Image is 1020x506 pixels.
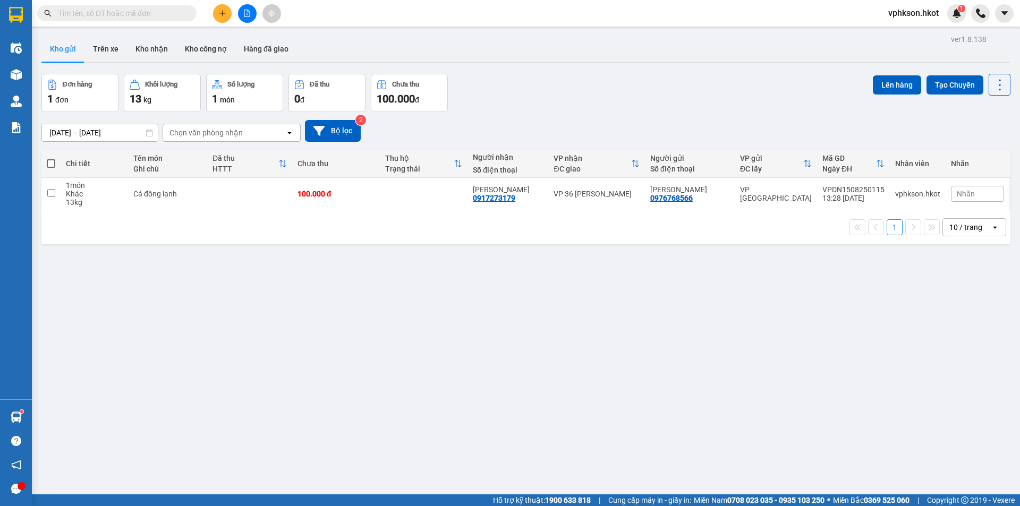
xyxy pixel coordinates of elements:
[949,222,982,233] div: 10 / trang
[294,92,300,105] span: 0
[11,436,21,446] span: question-circle
[377,92,415,105] span: 100.000
[212,154,278,162] div: Đã thu
[310,81,329,88] div: Đã thu
[650,194,693,202] div: 0976768566
[473,166,543,174] div: Số điện thoại
[235,36,297,62] button: Hàng đã giao
[55,96,69,104] span: đơn
[385,165,454,173] div: Trạng thái
[926,75,983,95] button: Tạo Chuyến
[212,92,218,105] span: 1
[959,5,963,12] span: 1
[822,154,876,162] div: Mã GD
[961,496,968,504] span: copyright
[608,494,691,506] span: Cung cấp máy in - giấy in:
[473,185,543,194] div: Ngọc Diễm
[11,42,22,54] img: warehouse-icon
[740,154,803,162] div: VP gửi
[650,185,729,194] div: Lan Anh
[740,185,812,202] div: VP [GEOGRAPHIC_DATA]
[694,494,824,506] span: Miền Nam
[817,150,890,178] th: Toggle SortBy
[473,153,543,161] div: Người nhận
[493,494,591,506] span: Hỗ trợ kỹ thuật:
[650,165,729,173] div: Số điện thoại
[864,496,909,504] strong: 0369 525 060
[11,411,22,423] img: warehouse-icon
[727,496,824,504] strong: 0708 023 035 - 0935 103 250
[473,194,515,202] div: 0917273179
[213,4,232,23] button: plus
[880,6,947,20] span: vphkson.hkot
[58,7,184,19] input: Tìm tên, số ĐT hoặc mã đơn
[554,190,639,198] div: VP 36 [PERSON_NAME]
[991,223,999,231] svg: open
[822,194,885,202] div: 13:28 [DATE]
[548,150,644,178] th: Toggle SortBy
[11,69,22,80] img: warehouse-icon
[952,8,962,18] img: icon-new-feature
[415,96,419,104] span: đ
[20,410,23,413] sup: 1
[11,484,21,494] span: message
[976,8,985,18] img: phone-icon
[895,159,940,168] div: Nhân viên
[207,150,292,178] th: Toggle SortBy
[822,185,885,194] div: VPDN1508250115
[300,96,304,104] span: đ
[41,36,84,62] button: Kho gửi
[212,165,278,173] div: HTTT
[220,96,235,104] span: món
[44,10,52,17] span: search
[133,190,202,198] div: Cá đông lạnh
[958,5,965,12] sup: 1
[145,81,177,88] div: Khối lượng
[66,159,123,168] div: Chi tiết
[133,165,202,173] div: Ghi chú
[285,128,294,137] svg: open
[355,115,366,125] sup: 2
[554,154,631,162] div: VP nhận
[262,4,281,23] button: aim
[371,74,448,112] button: Chưa thu100.000đ
[1000,8,1009,18] span: caret-down
[887,219,903,235] button: 1
[206,74,283,112] button: Số lượng1món
[545,496,591,504] strong: 1900 633 818
[822,165,876,173] div: Ngày ĐH
[995,4,1014,23] button: caret-down
[650,154,729,162] div: Người gửi
[599,494,600,506] span: |
[305,120,361,142] button: Bộ lọc
[227,81,254,88] div: Số lượng
[951,33,987,45] div: ver 1.8.138
[66,190,123,198] div: Khác
[380,150,467,178] th: Toggle SortBy
[917,494,919,506] span: |
[873,75,921,95] button: Lên hàng
[951,159,1004,168] div: Nhãn
[124,74,201,112] button: Khối lượng13kg
[11,96,22,107] img: warehouse-icon
[169,127,243,138] div: Chọn văn phòng nhận
[42,124,158,141] input: Select a date range.
[827,498,830,502] span: ⚪️
[243,10,251,17] span: file-add
[66,198,123,207] div: 13 kg
[297,190,375,198] div: 100.000 đ
[288,74,365,112] button: Đã thu0đ
[957,190,975,198] span: Nhãn
[11,460,21,470] span: notification
[143,96,151,104] span: kg
[66,181,123,190] div: 1 món
[268,10,275,17] span: aim
[127,36,176,62] button: Kho nhận
[176,36,235,62] button: Kho công nợ
[133,154,202,162] div: Tên món
[554,165,631,173] div: ĐC giao
[735,150,817,178] th: Toggle SortBy
[9,7,23,23] img: logo-vxr
[41,74,118,112] button: Đơn hàng1đơn
[63,81,92,88] div: Đơn hàng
